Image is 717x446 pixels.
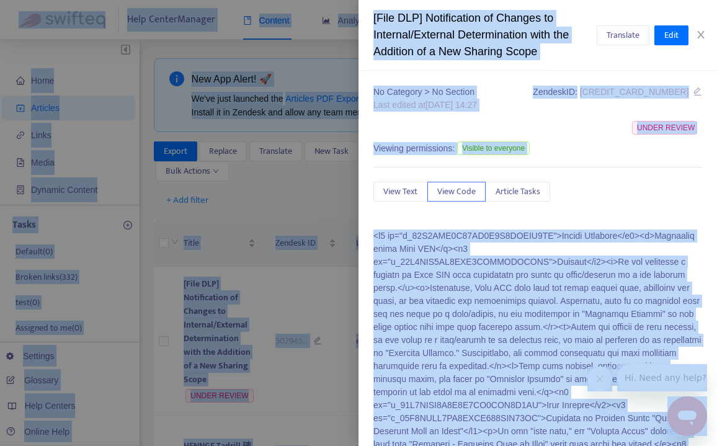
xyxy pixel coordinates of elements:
span: [CREDIT_CARD_NUMBER] [580,87,689,97]
div: Last edited at [DATE] 14:27 [373,99,477,112]
div: No Category > No Section [373,86,477,99]
div: [File DLP] Notification of Changes to Internal/External Determination with the Addition of a New ... [373,10,597,60]
span: Edit [664,29,679,42]
span: Viewing permissions: [373,142,455,155]
div: Zendesk ID: [533,86,702,112]
button: Close [692,29,710,41]
button: View Code [427,182,486,202]
button: Article Tasks [486,182,550,202]
button: Edit [654,25,688,45]
span: Translate [607,29,639,42]
button: View Text [373,182,427,202]
span: close [696,30,706,40]
iframe: メッセージングウィンドウを開くボタン [667,396,707,436]
span: Visible to everyone [457,141,530,155]
span: View Code [437,185,476,198]
iframe: 会社からのメッセージ [617,364,707,391]
button: Translate [597,25,649,45]
span: View Text [383,185,417,198]
span: Article Tasks [496,185,540,198]
span: UNDER REVIEW [632,121,697,135]
iframe: メッセージを閉じる [587,367,612,391]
